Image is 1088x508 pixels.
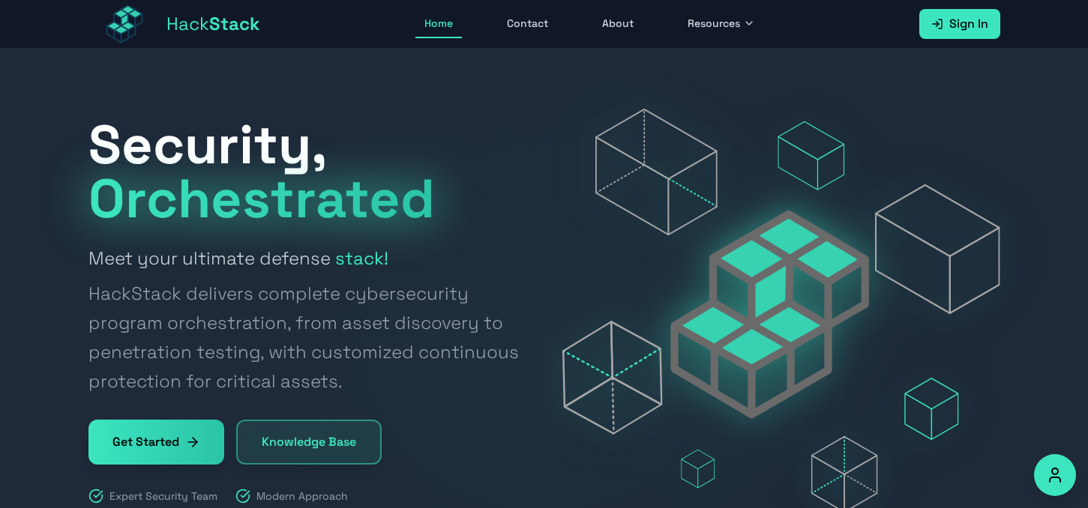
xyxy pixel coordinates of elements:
[1034,454,1076,496] button: Accessibility Options
[919,9,1000,39] a: Sign In
[498,10,557,38] a: Contact
[236,420,382,465] a: Knowledge Base
[88,489,217,504] div: Expert Security Team
[209,12,260,35] span: Stack
[88,118,526,226] h1: Security,
[88,164,435,233] span: Orchestrated
[235,489,348,504] div: Modern Approach
[88,420,224,465] a: Get Started
[688,16,740,31] span: Resources
[335,247,388,270] strong: stack!
[166,12,260,36] span: Hack
[88,279,526,396] span: HackStack delivers complete cybersecurity program orchestration, from asset discovery to penetrat...
[415,10,462,38] a: Home
[593,10,643,38] a: About
[88,244,526,396] h2: Meet your ultimate defense
[679,10,764,38] button: Resources
[949,15,988,33] span: Sign In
